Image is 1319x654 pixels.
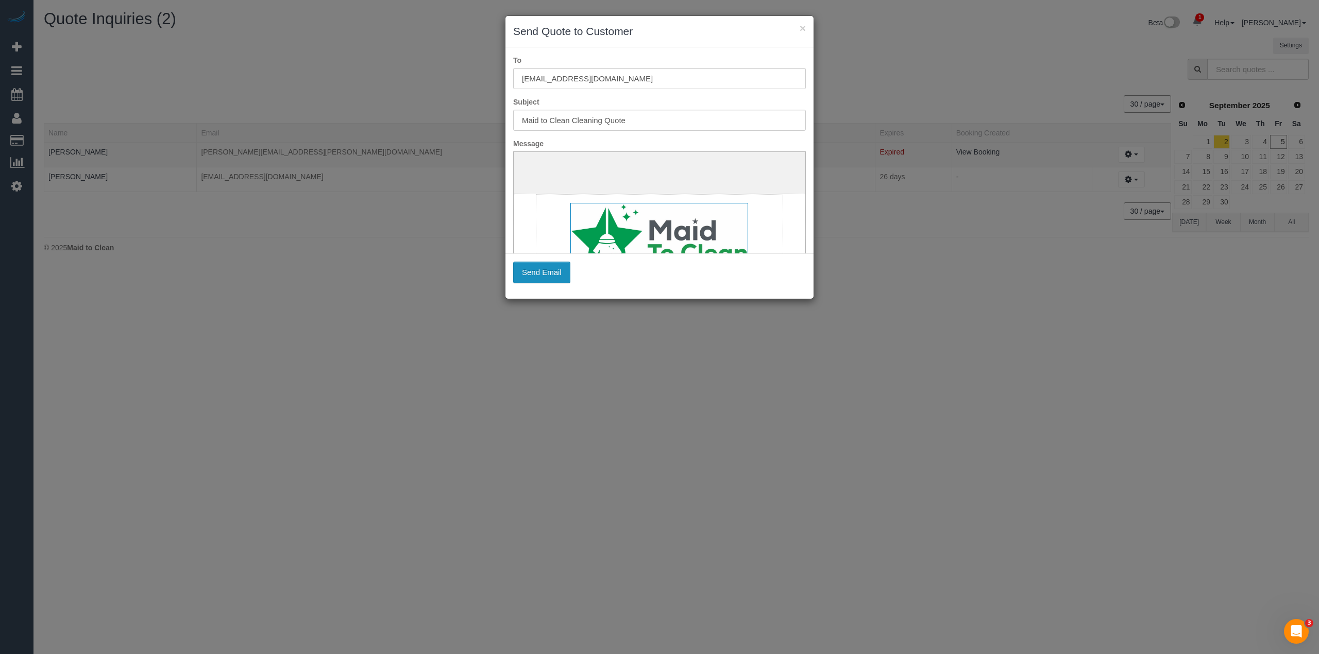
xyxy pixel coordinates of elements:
button: Send Email [513,262,570,283]
span: 3 [1305,619,1313,627]
input: To [513,68,806,89]
label: Message [505,139,814,149]
iframe: Intercom live chat [1284,619,1309,644]
label: To [505,55,814,65]
h3: Send Quote to Customer [513,24,806,39]
iframe: Rich Text Editor, editor1 [514,152,805,313]
label: Subject [505,97,814,107]
button: × [800,23,806,33]
input: Subject [513,110,806,131]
